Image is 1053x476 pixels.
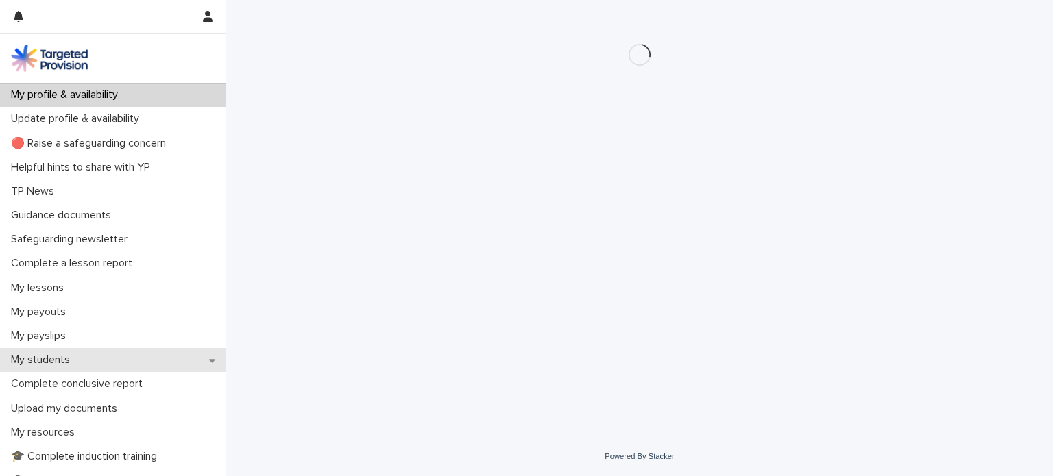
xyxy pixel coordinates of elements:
[5,112,150,125] p: Update profile & availability
[605,452,674,460] a: Powered By Stacker
[5,209,122,222] p: Guidance documents
[5,353,81,366] p: My students
[5,426,86,439] p: My resources
[5,233,138,246] p: Safeguarding newsletter
[5,88,129,101] p: My profile & availability
[11,45,88,72] img: M5nRWzHhSzIhMunXDL62
[5,450,168,463] p: 🎓 Complete induction training
[5,161,161,174] p: Helpful hints to share with YP
[5,377,154,390] p: Complete conclusive report
[5,185,65,198] p: TP News
[5,305,77,318] p: My payouts
[5,281,75,295] p: My lessons
[5,137,177,150] p: 🔴 Raise a safeguarding concern
[5,402,128,415] p: Upload my documents
[5,257,143,270] p: Complete a lesson report
[5,329,77,342] p: My payslips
